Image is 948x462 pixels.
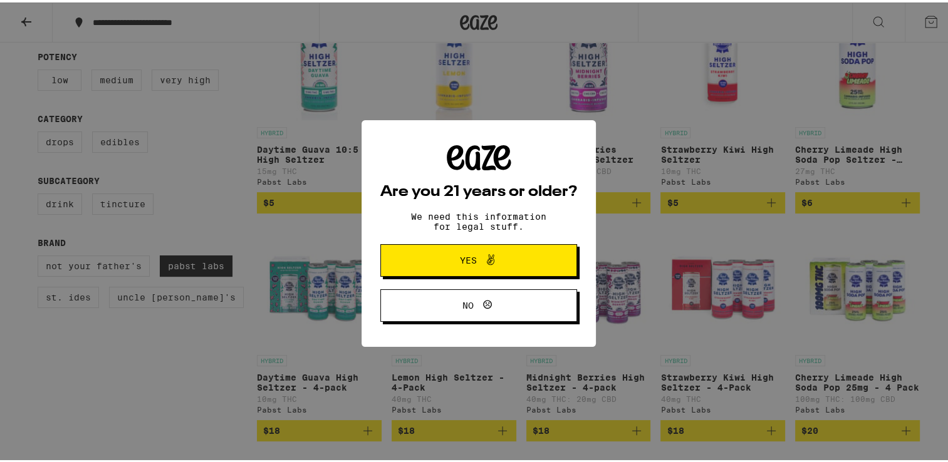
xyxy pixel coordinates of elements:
[400,209,557,229] p: We need this information for legal stuff.
[380,287,577,319] button: No
[8,9,90,19] span: Hi. Need any help?
[460,254,477,262] span: Yes
[380,242,577,274] button: Yes
[462,299,474,307] span: No
[380,182,577,197] h2: Are you 21 years or older?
